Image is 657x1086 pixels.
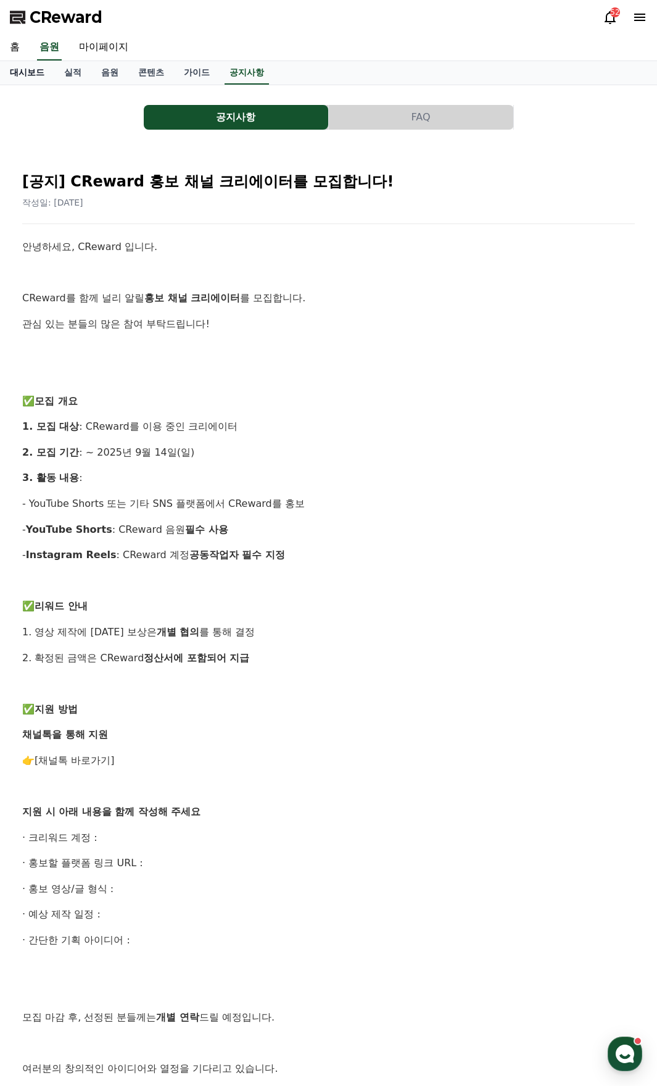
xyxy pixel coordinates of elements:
[39,410,46,420] span: 홈
[22,316,635,332] p: 관심 있는 분들의 많은 참여 부탁드립니다!
[603,10,618,25] a: 52
[22,598,635,614] p: ✅
[22,290,635,306] p: CReward를 함께 널리 알릴 를 모집합니다.
[81,391,159,422] a: 대화
[22,1009,635,1025] p: 모집 마감 후, 선정된 분들께는 드릴 예정입니다.
[22,472,79,483] strong: 3. 활동 내용
[144,292,240,304] strong: 홍보 채널 크리에이터
[22,855,635,871] p: · 홍보할 플랫폼 링크 URL :
[91,61,128,85] a: 음원
[22,496,635,512] p: - YouTube Shorts 또는 기타 SNS 플랫폼에서 CReward를 홍보
[22,445,635,461] p: : ~ 2025년 9월 14일(일)
[144,105,329,130] a: 공지사항
[22,172,635,191] h2: [공지] CReward 홍보 채널 크리에이터를 모집합니다!
[22,701,635,717] p: ✅
[225,61,269,85] a: 공지사항
[191,410,205,420] span: 설정
[22,624,635,640] p: 1. 영상 제작에 [DATE] 보상은 를 통해 결정
[22,806,200,817] strong: 지원 시 아래 내용을 함께 작성해 주세요
[174,61,220,85] a: 가이드
[37,35,62,61] a: 음원
[22,932,635,948] p: · 간단한 기획 아이디어 :
[22,547,635,563] p: - : CReward 계정
[22,522,635,538] p: - : CReward 음원
[4,391,81,422] a: 홈
[159,391,237,422] a: 설정
[54,61,91,85] a: 실적
[128,61,174,85] a: 콘텐츠
[10,7,102,27] a: CReward
[185,524,228,535] strong: 필수 사용
[26,549,117,561] strong: Instagram Reels
[113,411,128,420] span: 대화
[22,650,635,666] p: 2. 확정된 금액은 CReward
[610,7,620,17] div: 52
[35,754,115,766] a: [채널톡 바로가기]
[22,198,83,207] span: 작성일: [DATE]
[22,393,635,409] p: ✅
[329,105,514,130] a: FAQ
[22,753,635,769] p: 👉
[156,1011,199,1023] strong: 개별 연락
[22,239,635,255] p: 안녕하세요, CReward 입니다.
[329,105,513,130] button: FAQ
[22,470,635,486] p: :
[22,729,108,740] strong: 채널톡을 통해 지원
[22,881,635,897] p: · 홍보 영상/글 형식 :
[22,1061,635,1077] p: 여러분의 창의적인 아이디어와 열정을 기다리고 있습니다.
[22,419,635,435] p: : CReward를 이용 중인 크리에이터
[26,524,112,535] strong: YouTube Shorts
[35,395,78,407] strong: 모집 개요
[69,35,138,61] a: 마이페이지
[35,703,78,715] strong: 지원 방법
[22,420,79,432] strong: 1. 모집 대상
[157,626,200,638] strong: 개별 협의
[30,7,102,27] span: CReward
[35,600,88,612] strong: 리워드 안내
[144,652,249,664] strong: 정산서에 포함되어 지급
[144,105,328,130] button: 공지사항
[22,906,635,922] p: · 예상 제작 일정 :
[22,830,635,846] p: · 크리워드 계정 :
[22,446,79,458] strong: 2. 모집 기간
[189,549,285,561] strong: 공동작업자 필수 지정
